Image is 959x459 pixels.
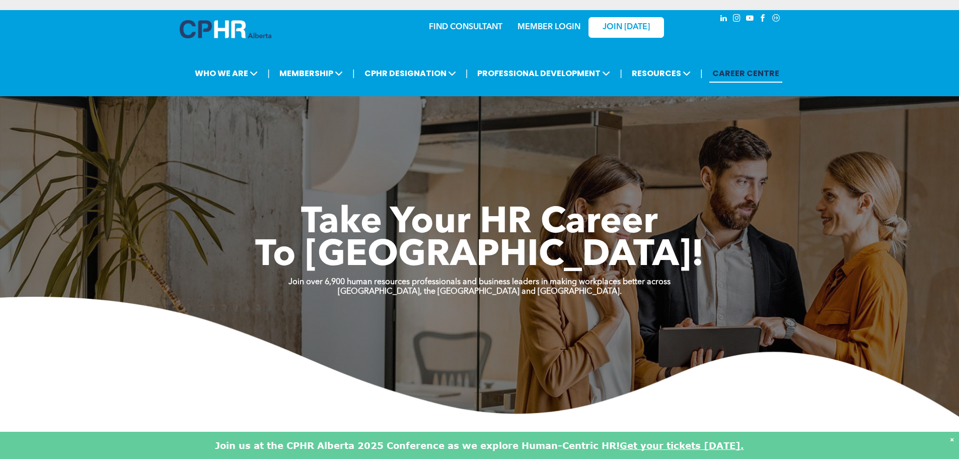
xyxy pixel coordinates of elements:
a: instagram [731,13,743,26]
a: FIND CONSULTANT [429,23,502,31]
span: RESOURCES [629,64,694,83]
span: Take Your HR Career [301,205,658,241]
span: MEMBERSHIP [276,64,346,83]
span: WHO WE ARE [192,64,261,83]
a: Social network [771,13,782,26]
a: JOIN [DATE] [588,17,664,38]
a: facebook [758,13,769,26]
div: Dismiss notification [950,434,954,444]
span: CPHR DESIGNATION [361,64,459,83]
a: youtube [745,13,756,26]
strong: Join over 6,900 human resources professionals and business leaders in making workplaces better ac... [288,278,671,286]
li: | [352,63,355,84]
li: | [267,63,270,84]
a: CAREER CENTRE [709,64,782,83]
a: MEMBER LOGIN [518,23,580,31]
span: PROFESSIONAL DEVELOPMENT [474,64,613,83]
font: Join us at the CPHR Alberta 2025 Conference as we explore Human-Centric HR! [215,440,620,451]
li: | [620,63,622,84]
span: JOIN [DATE] [603,23,650,32]
strong: [GEOGRAPHIC_DATA], the [GEOGRAPHIC_DATA] and [GEOGRAPHIC_DATA]. [338,288,622,296]
li: | [700,63,703,84]
img: A blue and white logo for cp alberta [180,20,271,38]
a: Get your tickets [DATE]. [620,440,744,451]
a: linkedin [718,13,729,26]
li: | [466,63,468,84]
span: To [GEOGRAPHIC_DATA]! [255,238,704,274]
